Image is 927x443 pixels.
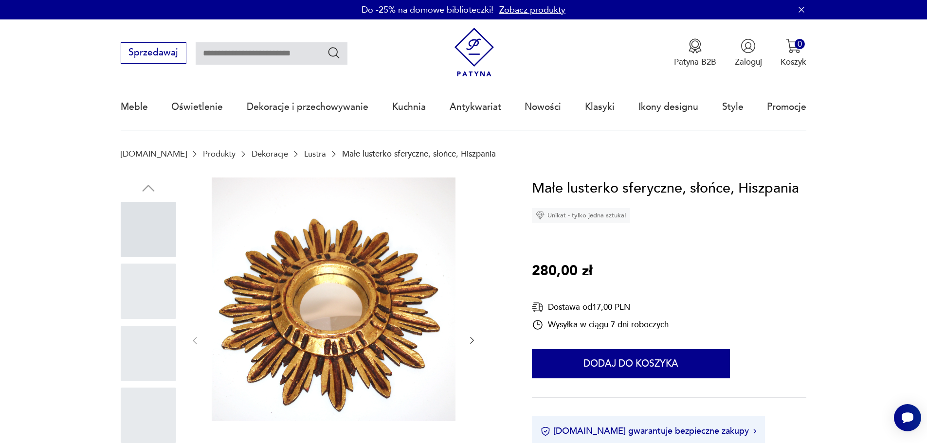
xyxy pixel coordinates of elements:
[688,38,703,53] img: Ikona medalu
[342,149,496,159] p: Małe lusterko sferyczne, słońce, Hiszpania
[735,38,762,68] button: Zaloguj
[532,319,669,331] div: Wysyłka w ciągu 7 dni roboczych
[171,85,223,129] a: Oświetlenie
[781,38,806,68] button: 0Koszyk
[638,85,698,129] a: Ikony designu
[585,85,615,129] a: Klasyki
[536,211,545,220] img: Ikona diamentu
[121,149,187,159] a: [DOMAIN_NAME]
[450,85,501,129] a: Antykwariat
[532,301,669,313] div: Dostawa od 17,00 PLN
[247,85,368,129] a: Dekoracje i przechowywanie
[499,4,565,16] a: Zobacz produkty
[532,260,592,283] p: 280,00 zł
[532,349,730,378] button: Dodaj do koszyka
[674,38,716,68] a: Ikona medaluPatyna B2B
[362,4,493,16] p: Do -25% na domowe biblioteczki!
[450,28,499,77] img: Patyna - sklep z meblami i dekoracjami vintage
[795,39,805,49] div: 0
[674,56,716,68] p: Patyna B2B
[203,149,236,159] a: Produkty
[753,429,756,434] img: Ikona strzałki w prawo
[532,208,630,223] div: Unikat - tylko jedna sztuka!
[304,149,326,159] a: Lustra
[541,425,756,437] button: [DOMAIN_NAME] gwarantuje bezpieczne zakupy
[252,149,288,159] a: Dekoracje
[741,38,756,53] img: Ikonka użytkownika
[532,301,544,313] img: Ikona dostawy
[541,426,550,436] img: Ikona certyfikatu
[767,85,806,129] a: Promocje
[532,177,799,200] h1: Małe lusterko sferyczne, słońce, Hiszpania
[786,38,801,53] img: Ikona koszyka
[781,56,806,68] p: Koszyk
[894,404,921,431] iframe: Smartsupp widget button
[392,85,426,129] a: Kuchnia
[121,85,148,129] a: Meble
[735,56,762,68] p: Zaloguj
[722,85,744,129] a: Style
[674,38,716,68] button: Patyna B2B
[327,46,341,60] button: Szukaj
[212,177,455,421] img: Zdjęcie produktu Małe lusterko sferyczne, słońce, Hiszpania
[525,85,561,129] a: Nowości
[121,50,186,57] a: Sprzedawaj
[121,42,186,64] button: Sprzedawaj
